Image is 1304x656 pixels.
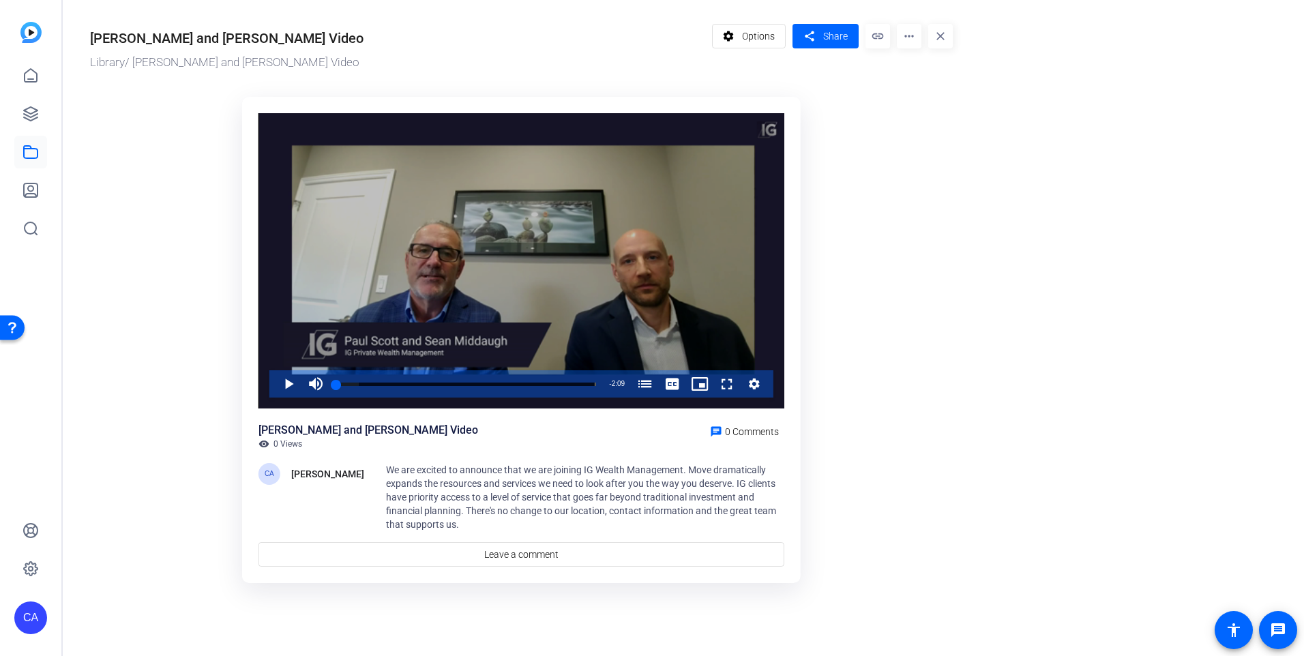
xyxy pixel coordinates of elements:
div: Progress Bar [336,383,596,386]
span: 0 Views [273,438,302,449]
div: CA [258,463,280,485]
mat-icon: accessibility [1226,622,1242,638]
span: Share [823,29,848,44]
span: 0 Comments [725,426,779,437]
a: Leave a comment [258,542,784,567]
img: blue-gradient.svg [20,22,42,43]
mat-icon: more_horiz [897,24,921,48]
div: [PERSON_NAME] [291,466,364,482]
div: / [PERSON_NAME] and [PERSON_NAME] Video [90,54,705,72]
span: We are excited to announce that we are joining IG Wealth Management. Move dramatically expands th... [386,464,776,530]
mat-icon: link [865,24,890,48]
button: Mute [302,370,329,398]
div: CA [14,601,47,634]
button: Play [275,370,302,398]
button: Options [712,24,786,48]
span: Options [742,23,775,49]
a: Library [90,55,125,69]
button: Fullscreen [713,370,741,398]
button: Captions [659,370,686,398]
span: 2:09 [612,380,625,387]
div: [PERSON_NAME] and [PERSON_NAME] Video [90,28,364,48]
button: Share [792,24,859,48]
span: Leave a comment [484,548,559,562]
mat-icon: settings [720,23,737,49]
div: [PERSON_NAME] and [PERSON_NAME] Video [258,422,478,438]
mat-icon: message [1270,622,1286,638]
div: Video Player [258,113,784,409]
mat-icon: visibility [258,438,269,449]
mat-icon: close [928,24,953,48]
span: - [609,380,611,387]
mat-icon: share [801,27,818,46]
mat-icon: chat [710,426,722,438]
button: Chapters [632,370,659,398]
a: 0 Comments [705,422,784,438]
button: Picture-in-Picture [686,370,713,398]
